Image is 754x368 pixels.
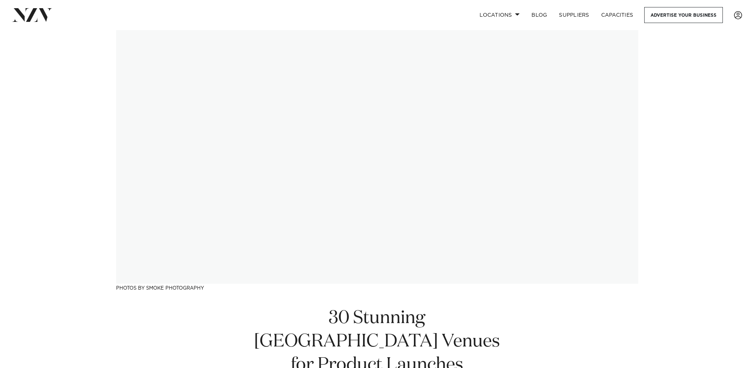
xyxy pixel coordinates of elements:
a: BLOG [526,7,553,23]
a: SUPPLIERS [553,7,595,23]
img: nzv-logo.png [12,8,52,22]
a: Locations [474,7,526,23]
a: Capacities [595,7,639,23]
a: Photos by Smoke Photography [116,286,204,291]
a: Advertise your business [644,7,723,23]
